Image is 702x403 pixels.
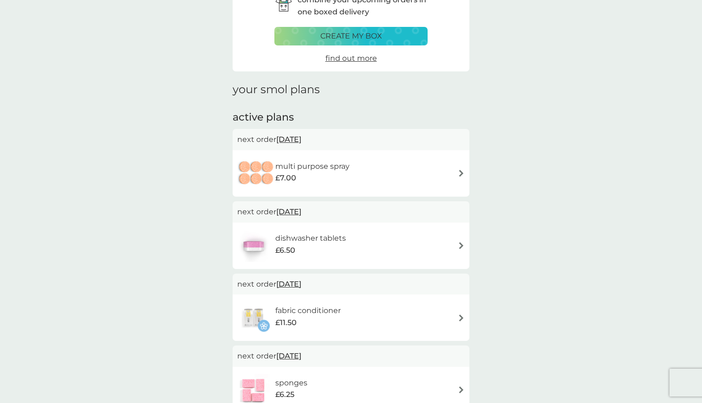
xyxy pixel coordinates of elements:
[458,386,465,393] img: arrow right
[276,203,301,221] span: [DATE]
[233,110,469,125] h2: active plans
[325,52,377,64] a: find out more
[233,83,469,96] h1: your smol plans
[275,232,346,244] h6: dishwasher tablets
[275,305,341,317] h6: fabric conditioner
[237,350,465,362] p: next order
[320,30,382,42] p: create my box
[458,242,465,249] img: arrow right
[458,170,465,177] img: arrow right
[276,275,301,293] span: [DATE]
[237,278,465,290] p: next order
[275,160,350,173] h6: multi purpose spray
[237,134,465,146] p: next order
[276,347,301,365] span: [DATE]
[275,172,296,184] span: £7.00
[276,130,301,148] span: [DATE]
[275,377,307,389] h6: sponges
[237,206,465,218] p: next order
[237,230,270,262] img: dishwasher tablets
[237,301,270,334] img: fabric conditioner
[325,54,377,63] span: find out more
[275,389,294,401] span: £6.25
[275,317,297,329] span: £11.50
[458,314,465,321] img: arrow right
[237,157,275,190] img: multi purpose spray
[274,27,428,45] button: create my box
[275,244,295,256] span: £6.50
